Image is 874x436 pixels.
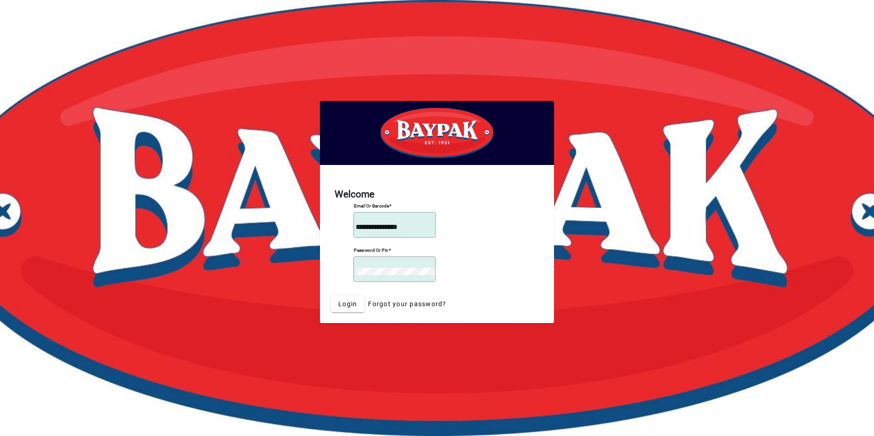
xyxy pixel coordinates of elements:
mat-label: Password or Pin [354,247,389,253]
span: Login [338,299,357,309]
a: Forgot your password? [364,296,450,312]
h2: Welcome [335,187,539,202]
mat-label: Email or Barcode [354,203,389,208]
span: Forgot your password? [368,299,446,309]
button: Login [331,296,364,312]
